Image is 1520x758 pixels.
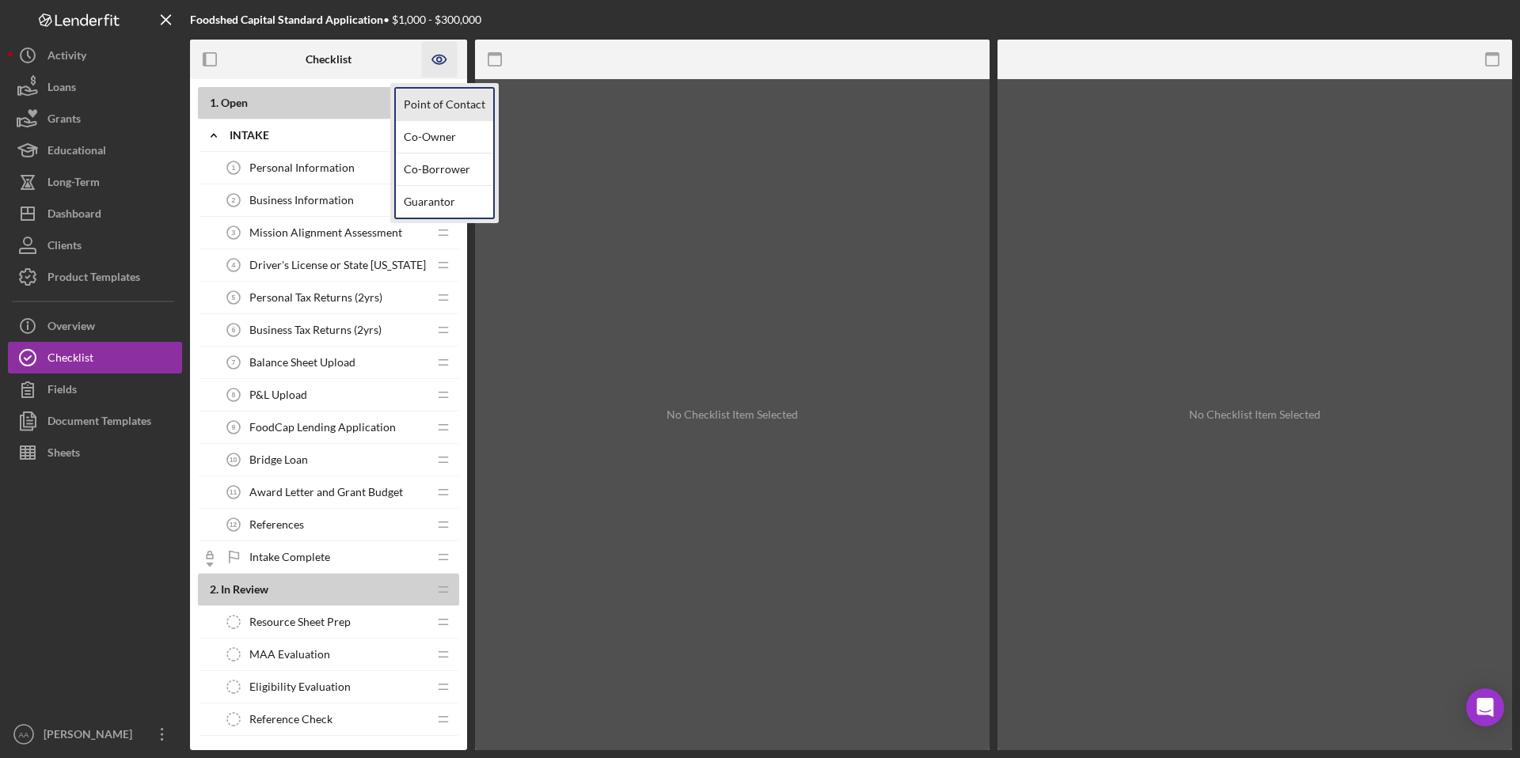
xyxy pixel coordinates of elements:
div: Checklist [47,342,93,377]
tspan: 8 [232,391,236,399]
button: Dashboard [8,198,182,229]
div: Activity [47,40,86,75]
button: Checklist [8,342,182,373]
div: Sheets [47,437,80,472]
div: Educational [47,135,106,170]
button: Overview [8,310,182,342]
span: Reference Check [249,713,332,726]
span: Personal Tax Returns (2yrs) [249,291,382,304]
span: Eligibility Evaluation [249,680,351,693]
button: Long-Term [8,166,182,198]
div: Open Intercom Messenger [1466,688,1504,726]
span: Driver's License or State [US_STATE] [249,259,426,271]
div: No Checklist Item Selected [667,408,798,421]
span: Personal Information [249,161,355,174]
div: No Checklist Item Selected [1189,408,1320,421]
b: Foodshed Capital Standard Application [190,13,383,26]
tspan: 2 [232,196,236,204]
span: Award Letter and Grant Budget [249,486,403,498]
div: Fields [47,373,77,409]
a: Co-Borrower [396,153,493,186]
div: Overview [47,310,95,346]
button: Educational [8,135,182,166]
div: Document Templates [47,405,151,441]
div: Grants [47,103,81,138]
span: 1 . [210,96,218,109]
button: Loans [8,71,182,103]
div: • $1,000 - $300,000 [190,13,481,26]
div: Product Templates [47,261,140,297]
button: Grants [8,103,182,135]
button: Clients [8,229,182,261]
span: References [249,518,304,531]
button: Preview as [422,42,458,78]
span: Bridge Loan [249,453,308,466]
span: FoodCap Lending Application [249,421,396,434]
tspan: 12 [230,521,237,529]
span: Intake Complete [249,551,330,563]
button: AA[PERSON_NAME] [8,718,182,750]
div: Dashboard [47,198,101,233]
span: Open [221,96,248,109]
span: Business Tax Returns (2yrs) [249,324,382,336]
tspan: 6 [232,326,236,334]
tspan: 3 [232,229,236,237]
div: [PERSON_NAME] [40,718,142,754]
text: AA [19,730,29,739]
button: Sheets [8,437,182,468]
span: Business Information [249,194,354,207]
tspan: 5 [232,294,236,301]
span: 2 . [210,582,218,596]
div: Clients [47,229,82,265]
a: Co-Owner [396,121,493,153]
span: Balance Sheet Upload [249,356,355,369]
a: Point of Contact [396,89,493,121]
tspan: 1 [232,164,236,172]
tspan: 7 [232,358,236,366]
div: Long-Term [47,166,100,202]
button: Document Templates [8,405,182,437]
a: Guarantor [396,186,493,218]
tspan: 9 [232,423,236,431]
span: Resource Sheet Prep [249,616,351,628]
tspan: 10 [230,456,237,464]
button: Product Templates [8,261,182,293]
span: MAA Evaluation [249,648,330,661]
tspan: 11 [230,488,237,496]
div: Intake [230,129,427,142]
span: P&L Upload [249,388,307,401]
button: Fields [8,373,182,405]
div: Loans [47,71,76,107]
span: In Review [221,582,268,596]
button: Activity [8,40,182,71]
tspan: 4 [232,261,236,269]
b: Checklist [306,53,351,66]
span: Mission Alignment Assessment [249,226,402,239]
